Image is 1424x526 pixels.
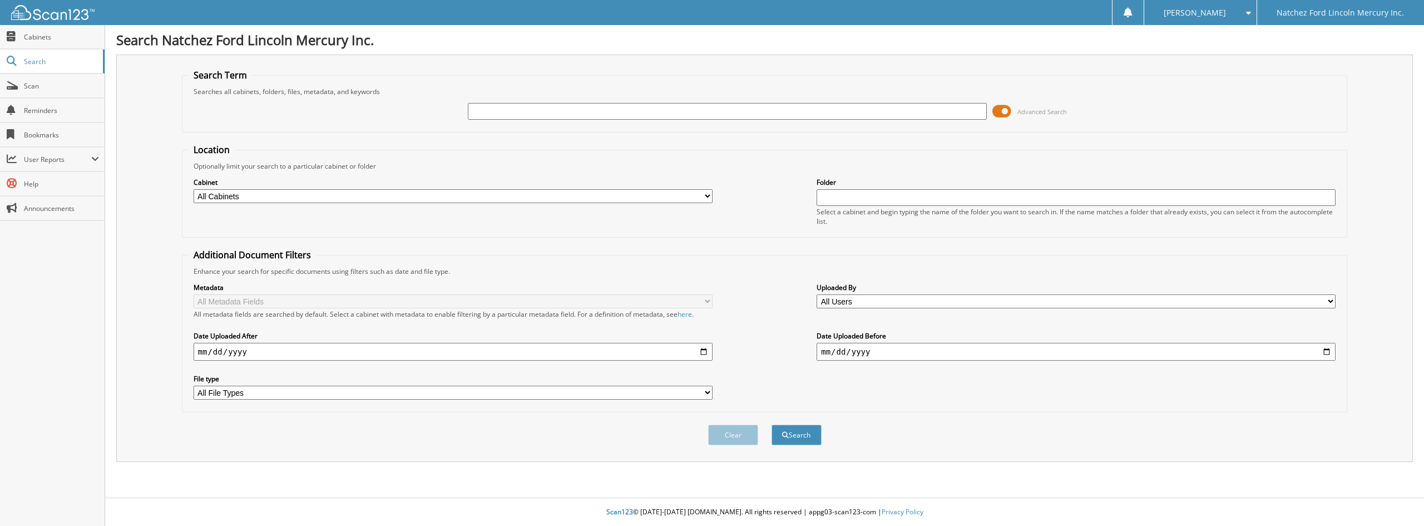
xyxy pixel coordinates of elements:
[194,343,713,361] input: start
[188,144,235,156] legend: Location
[817,178,1336,187] label: Folder
[817,331,1336,341] label: Date Uploaded Before
[194,331,713,341] label: Date Uploaded After
[24,106,99,115] span: Reminders
[678,309,692,319] a: here
[194,309,713,319] div: All metadata fields are searched by default. Select a cabinet with metadata to enable filtering b...
[188,267,1342,276] div: Enhance your search for specific documents using filters such as date and file type.
[188,87,1342,96] div: Searches all cabinets, folders, files, metadata, and keywords
[116,31,1413,49] h1: Search Natchez Ford Lincoln Mercury Inc.
[1017,107,1067,116] span: Advanced Search
[708,425,758,445] button: Clear
[24,155,91,164] span: User Reports
[188,161,1342,171] div: Optionally limit your search to a particular cabinet or folder
[24,57,97,66] span: Search
[817,207,1336,226] div: Select a cabinet and begin typing the name of the folder you want to search in. If the name match...
[817,343,1336,361] input: end
[24,130,99,140] span: Bookmarks
[24,32,99,42] span: Cabinets
[817,283,1336,292] label: Uploaded By
[11,5,95,20] img: scan123-logo-white.svg
[188,249,317,261] legend: Additional Document Filters
[194,374,713,384] label: File type
[24,81,99,91] span: Scan
[1164,9,1226,16] span: [PERSON_NAME]
[188,69,253,81] legend: Search Term
[194,178,713,187] label: Cabinet
[24,204,99,213] span: Announcements
[24,179,99,189] span: Help
[606,507,633,517] span: Scan123
[194,283,713,292] label: Metadata
[1277,9,1404,16] span: Natchez Ford Lincoln Mercury Inc.
[105,499,1424,526] div: © [DATE]-[DATE] [DOMAIN_NAME]. All rights reserved | appg03-scan123-com |
[882,507,923,517] a: Privacy Policy
[772,425,822,445] button: Search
